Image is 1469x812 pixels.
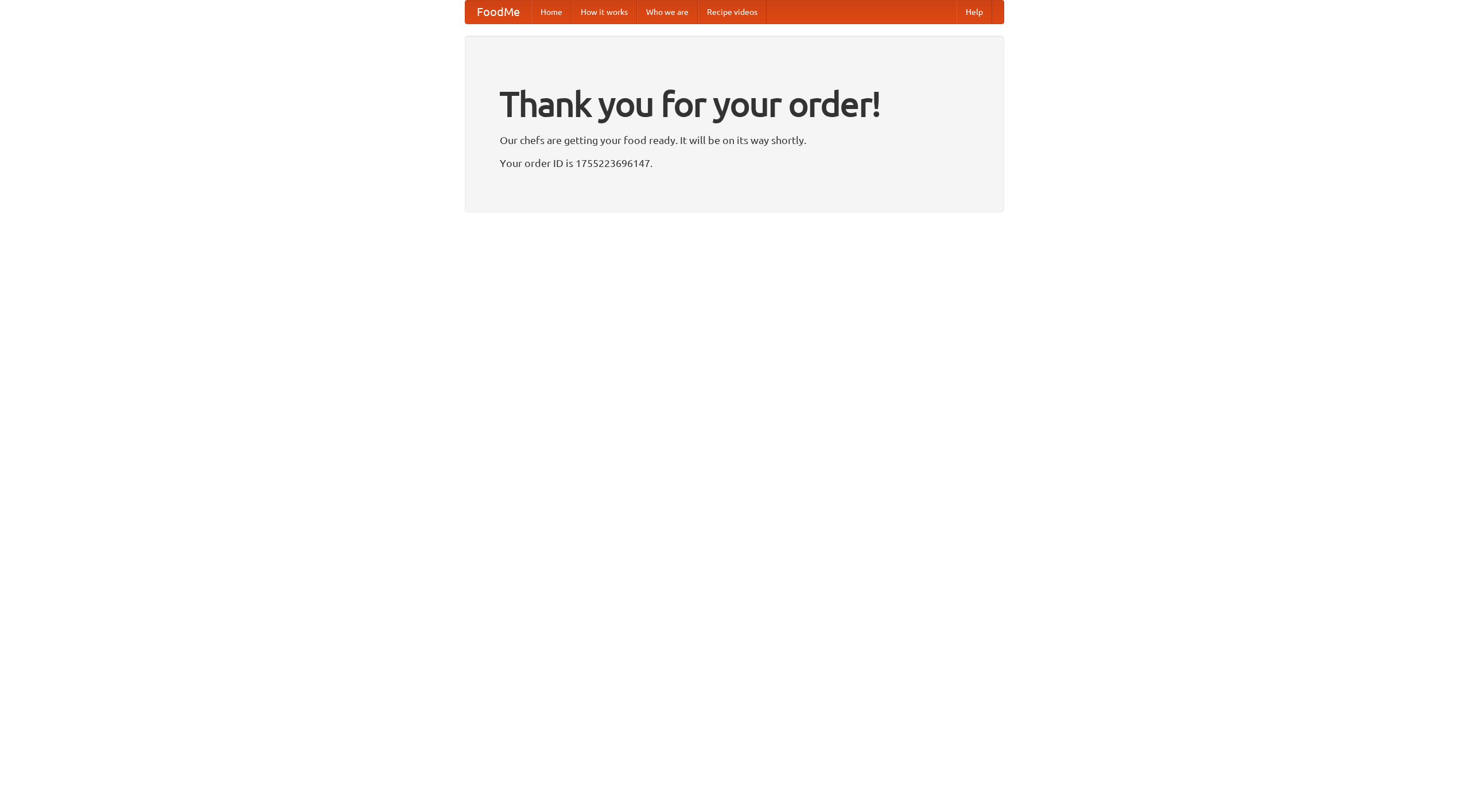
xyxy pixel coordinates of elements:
a: Recipe videos [698,1,767,24]
h1: Thank you for your order! [500,76,969,131]
p: Your order ID is 1755223696147. [500,154,969,172]
a: Who we are [637,1,698,24]
p: Our chefs are getting your food ready. It will be on its way shortly. [500,131,969,149]
a: How it works [572,1,637,24]
a: Home [531,1,572,24]
a: FoodMe [465,1,531,24]
a: Help [957,1,992,24]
